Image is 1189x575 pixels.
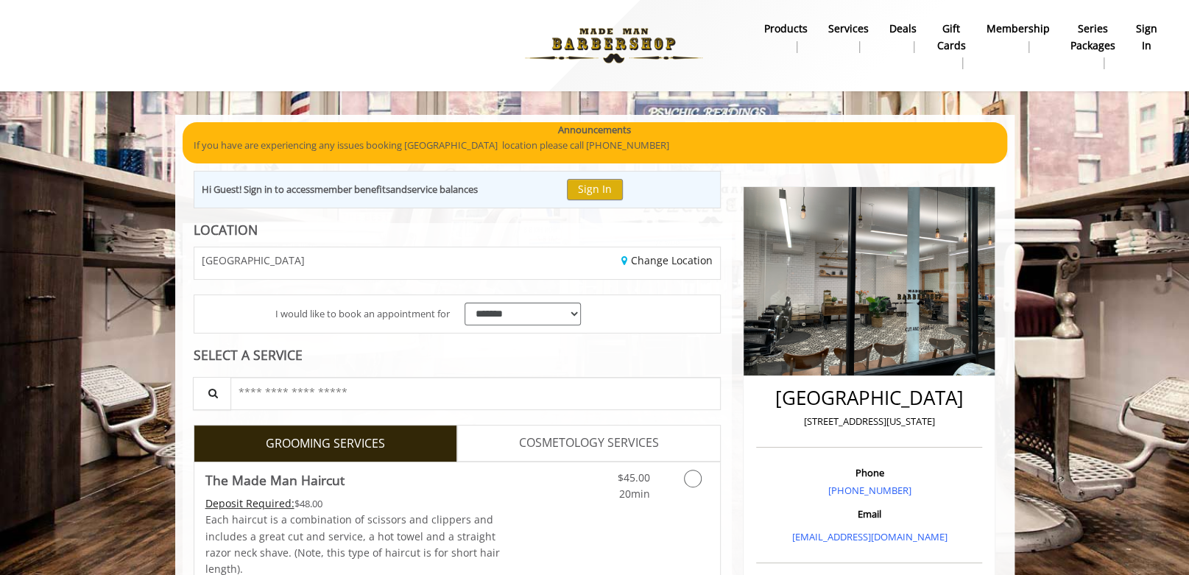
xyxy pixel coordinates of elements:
[1070,21,1115,54] b: Series packages
[760,509,978,519] h3: Email
[1136,21,1157,54] b: sign in
[760,414,978,429] p: [STREET_ADDRESS][US_STATE]
[567,179,623,200] button: Sign In
[314,183,390,196] b: member benefits
[558,122,631,138] b: Announcements
[879,18,927,57] a: DealsDeals
[764,21,808,37] b: products
[194,348,721,362] div: SELECT A SERVICE
[754,18,818,57] a: Productsproducts
[828,484,911,497] a: [PHONE_NUMBER]
[621,253,713,267] a: Change Location
[828,21,869,37] b: Services
[205,470,345,490] b: The Made Man Haircut
[818,18,879,57] a: ServicesServices
[617,470,649,484] span: $45.00
[205,495,501,512] div: $48.00
[193,377,231,410] button: Service Search
[202,182,478,197] div: Hi Guest! Sign in to access and
[275,306,450,322] span: I would like to book an appointment for
[194,221,258,239] b: LOCATION
[927,18,976,73] a: Gift cardsgift cards
[1126,18,1168,57] a: sign insign in
[889,21,917,37] b: Deals
[760,468,978,478] h3: Phone
[937,21,966,54] b: gift cards
[618,487,649,501] span: 20min
[407,183,478,196] b: service balances
[519,434,659,453] span: COSMETOLOGY SERVICES
[512,5,715,86] img: Made Man Barbershop logo
[266,434,385,454] span: GROOMING SERVICES
[1060,18,1126,73] a: Series packagesSeries packages
[760,387,978,409] h2: [GEOGRAPHIC_DATA]
[202,255,305,266] span: [GEOGRAPHIC_DATA]
[987,21,1050,37] b: Membership
[194,138,996,153] p: If you have are experiencing any issues booking [GEOGRAPHIC_DATA] location please call [PHONE_NUM...
[791,530,947,543] a: [EMAIL_ADDRESS][DOMAIN_NAME]
[976,18,1060,57] a: MembershipMembership
[205,496,294,510] span: This service needs some Advance to be paid before we block your appointment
